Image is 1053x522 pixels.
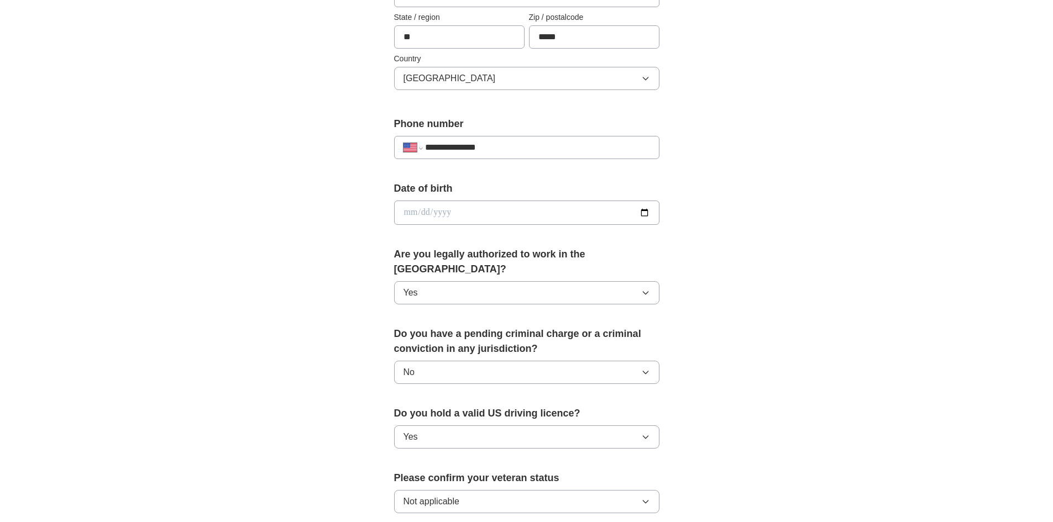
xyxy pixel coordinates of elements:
[394,406,659,421] label: Do you hold a valid US driving licence?
[394,326,659,356] label: Do you have a pending criminal charge or a criminal conviction in any jurisdiction?
[404,495,459,508] span: Not applicable
[394,471,659,486] label: Please confirm your veteran status
[394,67,659,90] button: [GEOGRAPHIC_DATA]
[404,286,418,299] span: Yes
[529,12,659,23] label: Zip / postalcode
[394,12,525,23] label: State / region
[404,72,496,85] span: [GEOGRAPHIC_DATA]
[394,117,659,131] label: Phone number
[394,247,659,277] label: Are you legally authorized to work in the [GEOGRAPHIC_DATA]?
[404,366,415,379] span: No
[394,490,659,513] button: Not applicable
[394,181,659,196] label: Date of birth
[394,425,659,449] button: Yes
[394,53,659,65] label: Country
[394,361,659,384] button: No
[404,430,418,444] span: Yes
[394,281,659,304] button: Yes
